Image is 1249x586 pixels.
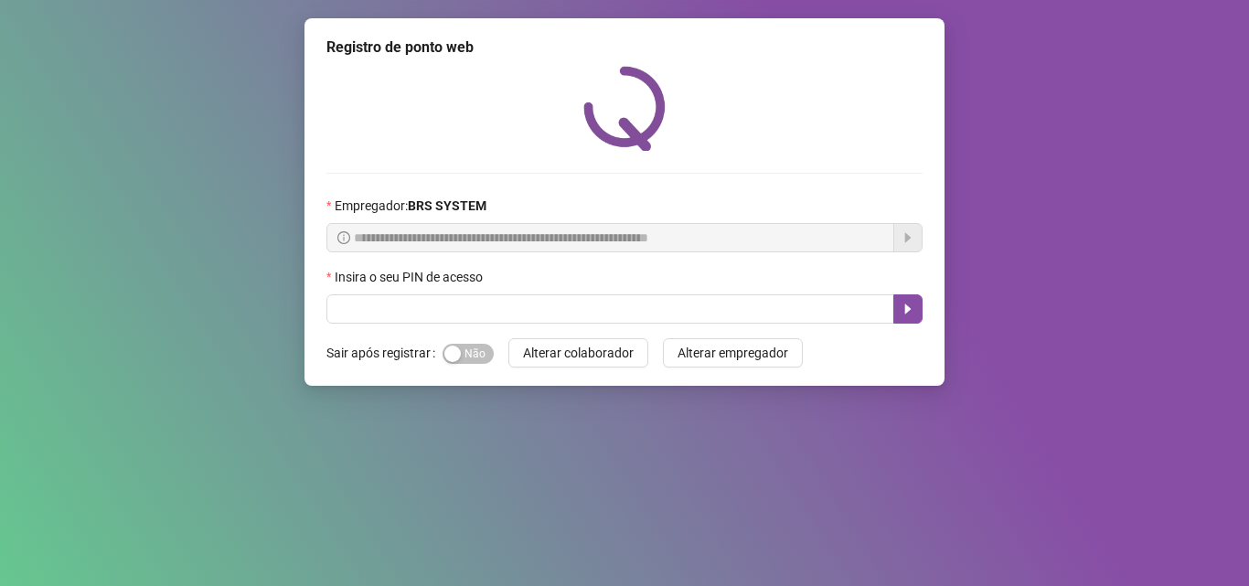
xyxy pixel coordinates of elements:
span: Alterar empregador [678,343,788,363]
label: Insira o seu PIN de acesso [326,267,495,287]
label: Sair após registrar [326,338,443,368]
span: Alterar colaborador [523,343,634,363]
img: QRPoint [583,66,666,151]
span: info-circle [337,231,350,244]
button: Alterar colaborador [508,338,648,368]
strong: BRS SYSTEM [408,198,486,213]
span: Empregador : [335,196,486,216]
button: Alterar empregador [663,338,803,368]
span: caret-right [901,302,915,316]
div: Registro de ponto web [326,37,923,59]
